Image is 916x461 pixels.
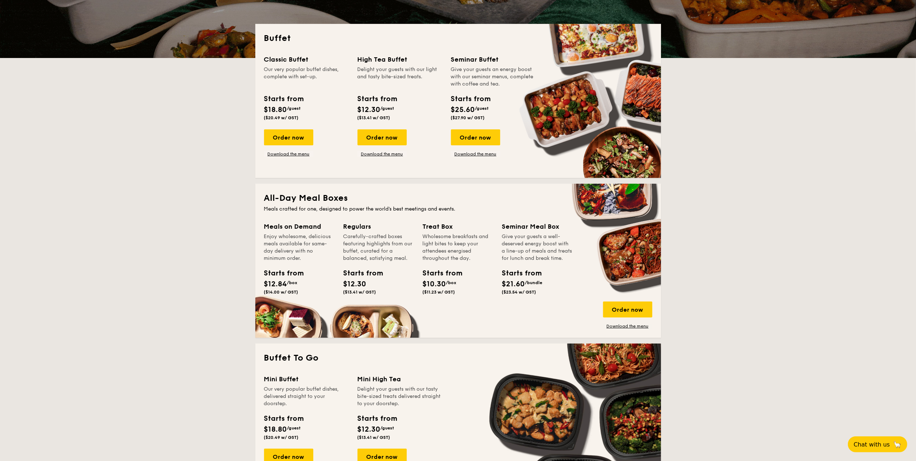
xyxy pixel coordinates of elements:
h2: Buffet To Go [264,352,652,364]
span: /guest [381,106,394,111]
span: /guest [381,425,394,431]
span: $12.84 [264,280,287,288]
div: Treat Box [423,221,493,232]
div: Regulars [343,221,414,232]
div: Order now [264,129,313,145]
h2: Buffet [264,33,652,44]
span: /guest [475,106,489,111]
span: ($13.41 w/ GST) [357,435,390,440]
div: Order now [357,129,407,145]
div: Starts from [264,268,297,279]
span: $21.60 [502,280,525,288]
h2: All-Day Meal Boxes [264,192,652,204]
div: Starts from [451,94,490,104]
div: Order now [603,302,652,317]
a: Download the menu [603,323,652,329]
a: Download the menu [264,151,313,157]
div: Meals crafted for one, designed to power the world's best meetings and events. [264,205,652,213]
span: /guest [287,106,301,111]
span: ($27.90 w/ GST) [451,115,485,120]
div: High Tea Buffet [357,54,442,65]
span: /bundle [525,280,543,285]
span: $18.80 [264,105,287,114]
span: $12.30 [357,425,381,434]
div: Mini Buffet [264,374,349,384]
span: ($20.49 w/ GST) [264,435,299,440]
div: Starts from [423,268,455,279]
span: $12.30 [357,105,381,114]
div: Seminar Buffet [451,54,536,65]
div: Wholesome breakfasts and light bites to keep your attendees energised throughout the day. [423,233,493,262]
a: Download the menu [357,151,407,157]
span: /box [446,280,457,285]
button: Chat with us🦙 [848,436,907,452]
div: Enjoy wholesome, delicious meals available for same-day delivery with no minimum order. [264,233,335,262]
div: Classic Buffet [264,54,349,65]
div: Starts from [502,268,535,279]
span: $12.30 [343,280,367,288]
div: Meals on Demand [264,221,335,232]
div: Mini High Tea [357,374,442,384]
span: ($20.49 w/ GST) [264,115,299,120]
span: /guest [287,425,301,431]
div: Our very popular buffet dishes, delivered straight to your doorstep. [264,386,349,407]
div: Starts from [264,94,304,104]
span: ($13.41 w/ GST) [357,115,390,120]
span: ($14.00 w/ GST) [264,290,298,295]
div: Starts from [343,268,376,279]
span: Chat with us [854,441,890,448]
div: Our very popular buffet dishes, complete with set-up. [264,66,349,88]
div: Starts from [357,413,397,424]
div: Starts from [264,413,304,424]
div: Carefully-crafted boxes featuring highlights from our buffet, curated for a balanced, satisfying ... [343,233,414,262]
div: Starts from [357,94,397,104]
div: Delight your guests with our light and tasty bite-sized treats. [357,66,442,88]
div: Give your guests an energy boost with our seminar menus, complete with coffee and tea. [451,66,536,88]
span: ($13.41 w/ GST) [343,290,376,295]
div: Give your guests a well-deserved energy boost with a line-up of meals and treats for lunch and br... [502,233,573,262]
span: ($11.23 w/ GST) [423,290,455,295]
span: ($23.54 w/ GST) [502,290,536,295]
span: $18.80 [264,425,287,434]
div: Delight your guests with our tasty bite-sized treats delivered straight to your doorstep. [357,386,442,407]
span: /box [287,280,298,285]
a: Download the menu [451,151,500,157]
span: 🦙 [893,440,902,449]
div: Seminar Meal Box [502,221,573,232]
span: $25.60 [451,105,475,114]
div: Order now [451,129,500,145]
span: $10.30 [423,280,446,288]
